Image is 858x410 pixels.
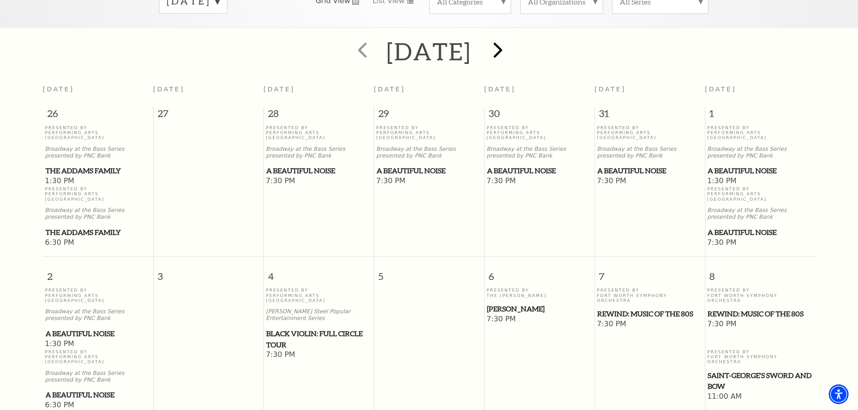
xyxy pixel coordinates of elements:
span: 7:30 PM [486,315,592,324]
span: 8 [705,257,816,288]
a: A Beautiful Noise [707,165,813,176]
p: Broadway at the Bass Series presented by PNC Bank [45,308,151,322]
p: Broadway at the Bass Series presented by PNC Bank [376,146,482,159]
a: The Addams Family [45,227,151,238]
button: prev [345,36,378,68]
span: A Beautiful Noise [597,165,702,176]
div: Accessibility Menu [829,384,849,404]
span: 1:30 PM [707,176,813,186]
a: Black Violin: Full Circle Tour [266,328,372,350]
span: A Beautiful Noise [708,165,813,176]
a: A Beautiful Noise [45,328,151,339]
a: Beatrice Rana [486,303,592,315]
span: 7:30 PM [266,176,372,186]
span: 7:30 PM [376,176,482,186]
span: A Beautiful Noise [377,165,481,176]
span: 1 [705,107,816,125]
span: 7:30 PM [707,320,813,329]
span: [PERSON_NAME] [487,303,592,315]
span: 7:30 PM [266,350,372,360]
span: [DATE] [153,86,185,93]
p: Presented By Fort Worth Symphony Orchestra [707,349,813,365]
p: Presented By Performing Arts [GEOGRAPHIC_DATA] [45,125,151,140]
p: Presented By Performing Arts [GEOGRAPHIC_DATA] [597,125,703,140]
button: next [480,36,513,68]
p: Presented By Performing Arts [GEOGRAPHIC_DATA] [376,125,482,140]
span: 28 [264,107,374,125]
span: 6 [485,257,595,288]
span: 29 [374,107,484,125]
p: Broadway at the Bass Series presented by PNC Bank [45,207,151,221]
span: The Addams Family [45,227,150,238]
span: The Addams Family [45,165,150,176]
a: REWIND: Music of the 80s [597,308,703,320]
p: Presented By Performing Arts [GEOGRAPHIC_DATA] [266,125,372,140]
span: A Beautiful Noise [45,389,150,401]
span: 30 [485,107,595,125]
span: REWIND: Music of the 80s [597,308,702,320]
a: REWIND: Music of the 80s [707,308,813,320]
span: 7:30 PM [597,320,703,329]
p: [PERSON_NAME] Steel Popular Entertainment Series [266,308,372,322]
a: A Beautiful Noise [376,165,482,176]
span: 2 [43,257,153,288]
a: A Beautiful Noise [597,165,703,176]
p: Broadway at the Bass Series presented by PNC Bank [707,207,813,221]
p: Presented By Performing Arts [GEOGRAPHIC_DATA] [707,125,813,140]
span: A Beautiful Noise [487,165,592,176]
span: 7:30 PM [597,176,703,186]
span: [DATE] [484,86,516,93]
p: Broadway at the Bass Series presented by PNC Bank [266,146,372,159]
a: A Beautiful Noise [45,389,151,401]
p: Presented By Performing Arts [GEOGRAPHIC_DATA] [45,349,151,365]
p: Presented By Performing Arts [GEOGRAPHIC_DATA] [45,288,151,303]
span: 4 [264,257,374,288]
span: [DATE] [43,86,74,93]
span: 11:00 AM [707,392,813,402]
span: 7:30 PM [486,176,592,186]
h2: [DATE] [386,37,472,66]
span: 1:30 PM [45,339,151,349]
p: Broadway at the Bass Series presented by PNC Bank [45,370,151,383]
p: Presented By Performing Arts [GEOGRAPHIC_DATA] [486,125,592,140]
span: Saint-George's Sword and Bow [708,370,813,392]
span: 7 [595,257,705,288]
p: Presented By Performing Arts [GEOGRAPHIC_DATA] [266,288,372,303]
span: REWIND: Music of the 80s [708,308,813,320]
span: 31 [595,107,705,125]
p: Broadway at the Bass Series presented by PNC Bank [597,146,703,159]
a: A Beautiful Noise [266,165,372,176]
p: Presented By Performing Arts [GEOGRAPHIC_DATA] [707,186,813,202]
span: [DATE] [263,86,295,93]
span: 5 [374,257,484,288]
span: 6:30 PM [45,238,151,248]
span: 27 [154,107,263,125]
p: Presented By Performing Arts [GEOGRAPHIC_DATA] [45,186,151,202]
p: Broadway at the Bass Series presented by PNC Bank [486,146,592,159]
a: The Addams Family [45,165,151,176]
p: Presented By The [PERSON_NAME] [486,288,592,298]
span: [DATE] [705,86,736,93]
span: 1:30 PM [45,176,151,186]
p: Presented By Fort Worth Symphony Orchestra [707,288,813,303]
a: A Beautiful Noise [707,227,813,238]
span: [DATE] [374,86,405,93]
span: 7:30 PM [707,238,813,248]
span: 3 [154,257,263,288]
a: A Beautiful Noise [486,165,592,176]
span: A Beautiful Noise [708,227,813,238]
span: 26 [43,107,153,125]
span: A Beautiful Noise [45,328,150,339]
p: Broadway at the Bass Series presented by PNC Bank [707,146,813,159]
a: Saint-George's Sword and Bow [707,370,813,392]
p: Presented By Fort Worth Symphony Orchestra [597,288,703,303]
span: [DATE] [595,86,626,93]
p: Broadway at the Bass Series presented by PNC Bank [45,146,151,159]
